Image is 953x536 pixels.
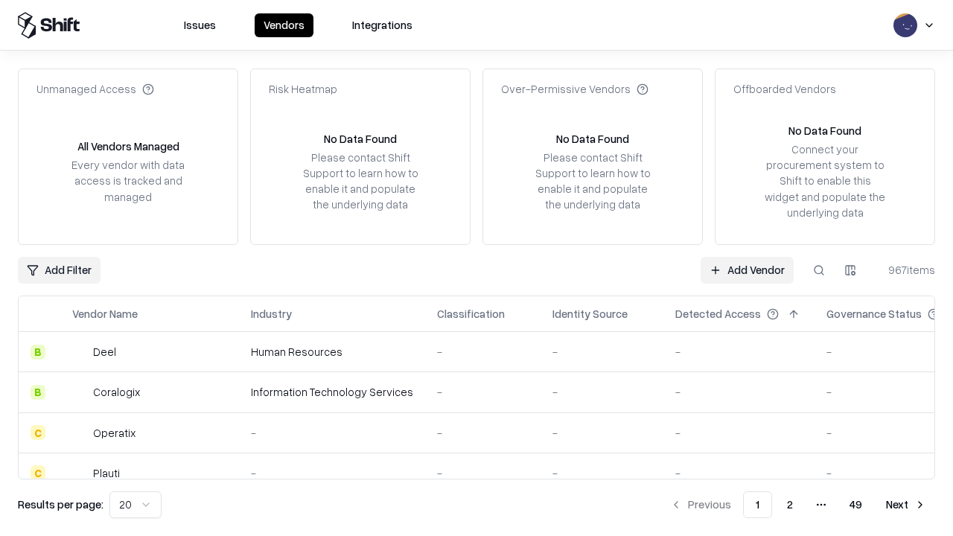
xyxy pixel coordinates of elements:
[269,81,337,97] div: Risk Heatmap
[775,491,805,518] button: 2
[77,138,179,154] div: All Vendors Managed
[31,425,45,440] div: C
[18,257,101,284] button: Add Filter
[251,344,413,360] div: Human Resources
[72,306,138,322] div: Vendor Name
[72,385,87,400] img: Coralogix
[877,491,935,518] button: Next
[31,465,45,480] div: C
[72,425,87,440] img: Operatix
[93,344,116,360] div: Deel
[556,131,629,147] div: No Data Found
[661,491,935,518] nav: pagination
[701,257,794,284] a: Add Vendor
[826,306,922,322] div: Governance Status
[675,344,803,360] div: -
[299,150,422,213] div: Please contact Shift Support to learn how to enable it and populate the underlying data
[552,344,651,360] div: -
[93,384,140,400] div: Coralogix
[437,344,529,360] div: -
[18,497,103,512] p: Results per page:
[531,150,654,213] div: Please contact Shift Support to learn how to enable it and populate the underlying data
[675,425,803,441] div: -
[552,465,651,481] div: -
[31,385,45,400] div: B
[251,306,292,322] div: Industry
[72,465,87,480] img: Plauti
[175,13,225,37] button: Issues
[788,123,861,138] div: No Data Found
[437,384,529,400] div: -
[324,131,397,147] div: No Data Found
[838,491,874,518] button: 49
[66,157,190,204] div: Every vendor with data access is tracked and managed
[31,345,45,360] div: B
[251,384,413,400] div: Information Technology Services
[437,425,529,441] div: -
[552,306,628,322] div: Identity Source
[437,465,529,481] div: -
[552,384,651,400] div: -
[552,425,651,441] div: -
[343,13,421,37] button: Integrations
[437,306,505,322] div: Classification
[255,13,313,37] button: Vendors
[675,384,803,400] div: -
[36,81,154,97] div: Unmanaged Access
[93,465,120,481] div: Plauti
[675,306,761,322] div: Detected Access
[72,345,87,360] img: Deel
[876,262,935,278] div: 967 items
[251,465,413,481] div: -
[675,465,803,481] div: -
[763,141,887,220] div: Connect your procurement system to Shift to enable this widget and populate the underlying data
[743,491,772,518] button: 1
[251,425,413,441] div: -
[501,81,648,97] div: Over-Permissive Vendors
[93,425,136,441] div: Operatix
[733,81,836,97] div: Offboarded Vendors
